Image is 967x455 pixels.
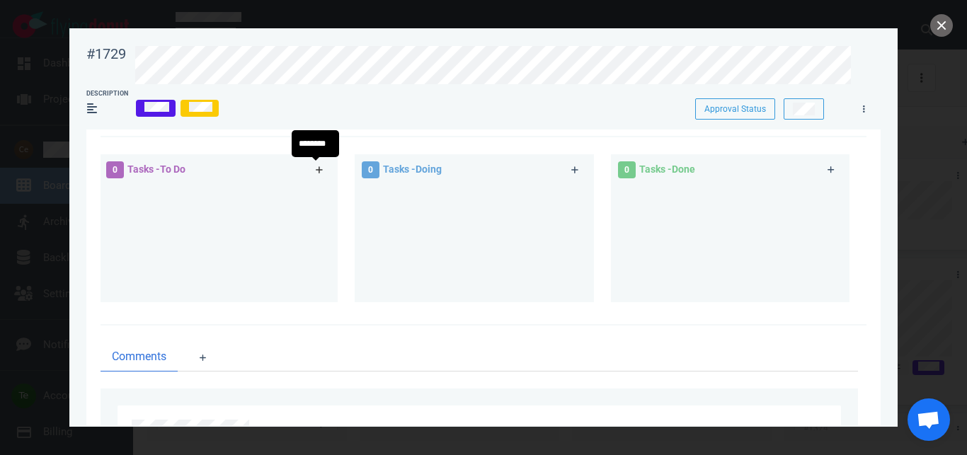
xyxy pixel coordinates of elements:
[86,89,128,99] div: Description
[127,163,185,175] span: Tasks - To Do
[908,398,950,441] a: Chat abierto
[383,163,442,175] span: Tasks - Doing
[362,161,379,178] span: 0
[86,45,126,63] div: #1729
[112,348,166,365] span: Comments
[639,163,695,175] span: Tasks - Done
[106,161,124,178] span: 0
[695,98,775,120] button: Approval Status
[618,161,636,178] span: 0
[930,14,953,37] button: close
